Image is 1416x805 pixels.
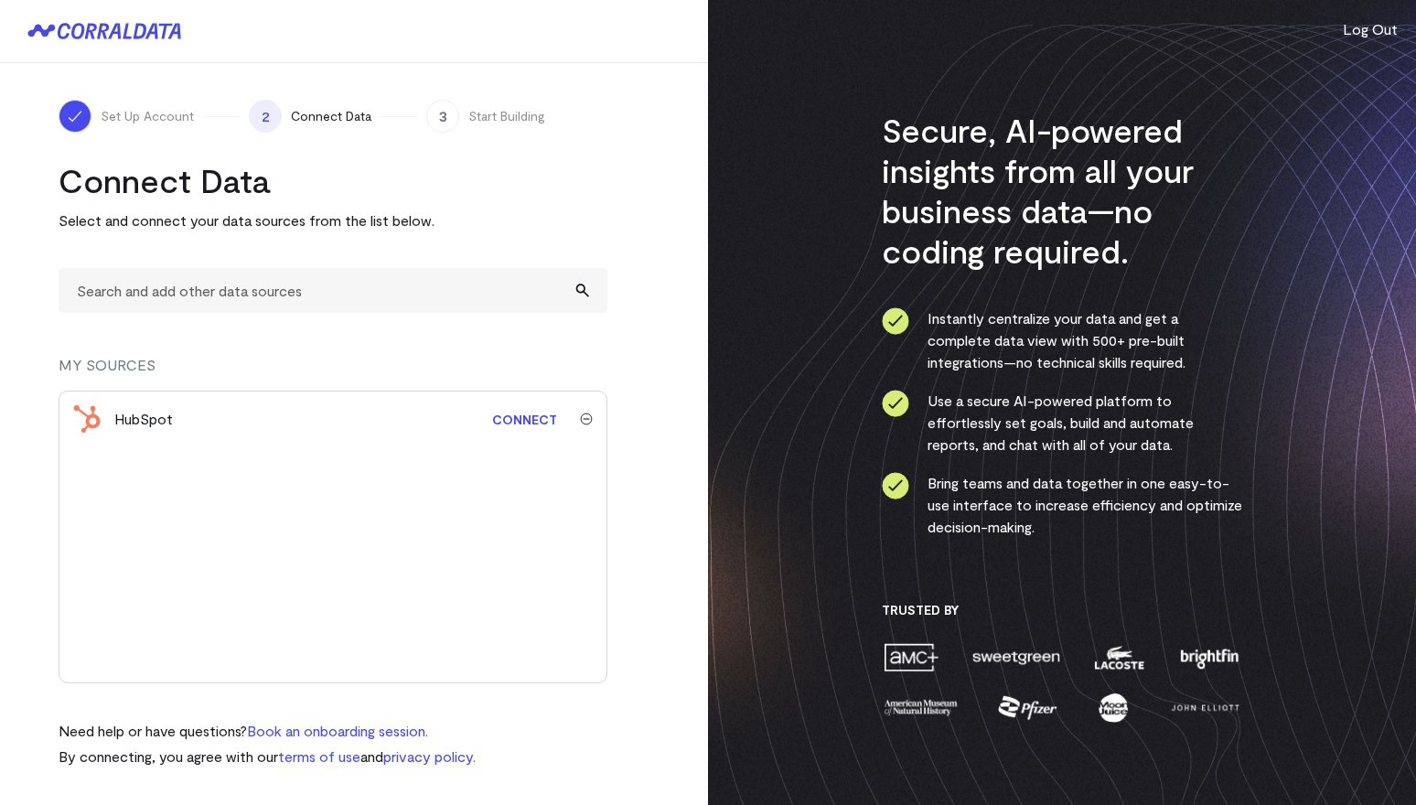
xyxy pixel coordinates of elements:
img: ico-check-circle-4b19435c.svg [882,307,909,335]
img: moon-juice-c312e729.png [1095,692,1132,724]
img: ico-check-circle-4b19435c.svg [882,472,909,499]
img: ico-check-white-5ff98cb1.svg [66,107,84,125]
span: Connect Data [291,107,371,125]
span: Set Up Account [101,107,194,125]
img: trash-40e54a27.svg [580,413,593,425]
p: By connecting, you agree with our and [59,746,476,767]
li: Instantly centralize your data and get a complete data view with 500+ pre-built integrations—no t... [882,307,1243,373]
h2: Connect Data [59,160,607,200]
img: amnh-5afada46.png [882,692,960,724]
p: Select and connect your data sources from the list below. [59,209,607,231]
h3: Trusted By [882,602,1243,618]
h3: Secure, AI-powered insights from all your business data—no coding required. [882,110,1243,271]
input: Search and add other data sources [59,268,607,313]
button: Log Out [1343,18,1398,40]
div: MY SOURCES [59,354,607,391]
li: Use a secure AI-powered platform to effortlessly set goals, build and automate reports, and chat ... [882,390,1243,456]
a: terms of use [278,747,360,765]
div: HubSpot [114,408,173,430]
a: Connect [483,402,566,436]
img: pfizer-e137f5fc.png [996,692,1059,724]
img: ico-check-circle-4b19435c.svg [882,390,909,417]
img: lacoste-7a6b0538.png [1092,641,1146,673]
img: john-elliott-25751c40.png [1168,692,1242,724]
p: Need help or have questions? [59,720,476,742]
span: Start Building [468,107,545,125]
a: Book an onboarding session. [247,722,428,739]
img: brightfin-a251e171.png [1176,641,1242,673]
a: privacy policy. [383,747,476,765]
span: 2 [249,100,282,133]
li: Bring teams and data together in one easy-to-use interface to increase efficiency and optimize de... [882,472,1243,538]
img: sweetgreen-1d1fb32c.png [971,641,1062,673]
img: hubspot-c1e9301f.svg [72,404,102,434]
span: 3 [426,100,459,133]
img: amc-0b11a8f1.png [882,641,940,673]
